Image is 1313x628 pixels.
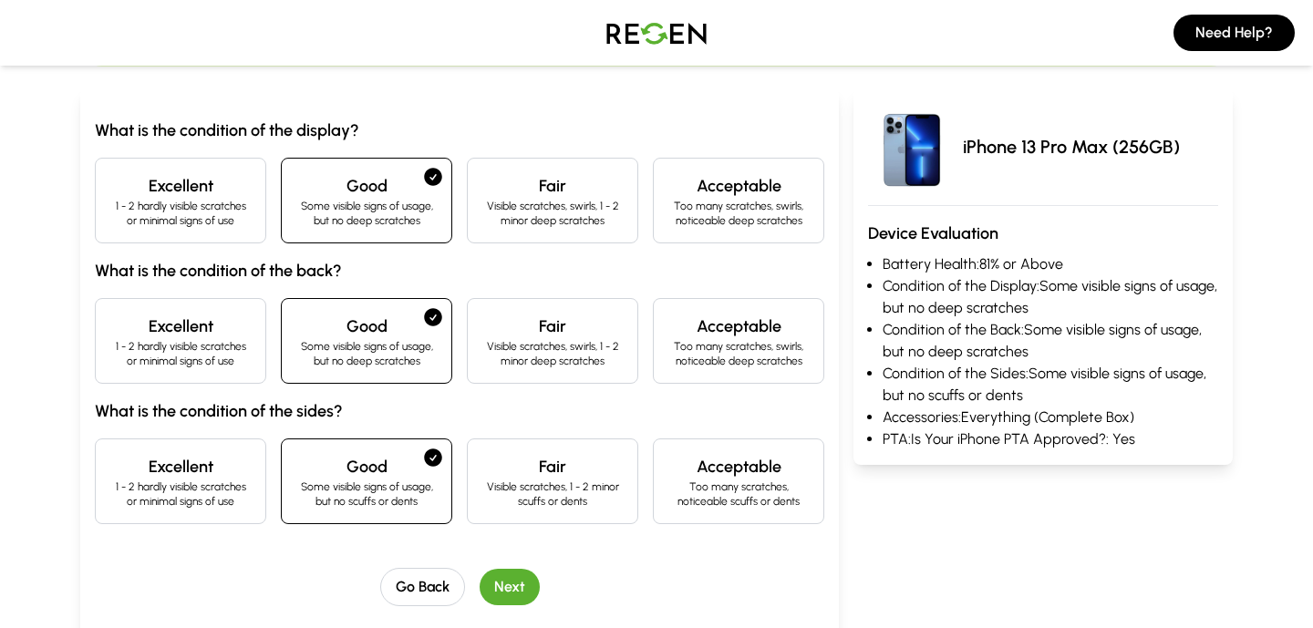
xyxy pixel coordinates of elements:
p: 1 - 2 hardly visible scratches or minimal signs of use [110,339,251,368]
h4: Acceptable [668,314,809,339]
h4: Good [296,454,437,479]
h4: Excellent [110,173,251,199]
p: Visible scratches, swirls, 1 - 2 minor deep scratches [482,339,623,368]
li: Battery Health: 81% or Above [883,253,1218,275]
h3: Device Evaluation [868,221,1218,246]
h4: Good [296,314,437,339]
li: Condition of the Back: Some visible signs of usage, but no deep scratches [883,319,1218,363]
h4: Fair [482,314,623,339]
button: Next [480,569,540,605]
p: Visible scratches, swirls, 1 - 2 minor deep scratches [482,199,623,228]
h4: Good [296,173,437,199]
img: Logo [593,7,720,58]
button: Go Back [380,568,465,606]
p: 1 - 2 hardly visible scratches or minimal signs of use [110,199,251,228]
li: Condition of the Display: Some visible signs of usage, but no deep scratches [883,275,1218,319]
img: iPhone 13 Pro Max [868,103,956,190]
li: Accessories: Everything (Complete Box) [883,407,1218,428]
h4: Fair [482,454,623,479]
h4: Acceptable [668,173,809,199]
p: Some visible signs of usage, but no deep scratches [296,339,437,368]
p: Visible scratches, 1 - 2 minor scuffs or dents [482,479,623,509]
h4: Excellent [110,314,251,339]
h3: What is the condition of the sides? [95,398,824,424]
h4: Acceptable [668,454,809,479]
button: Need Help? [1173,15,1295,51]
p: Too many scratches, swirls, noticeable deep scratches [668,199,809,228]
p: 1 - 2 hardly visible scratches or minimal signs of use [110,479,251,509]
h3: What is the condition of the display? [95,118,824,143]
p: Some visible signs of usage, but no deep scratches [296,199,437,228]
h4: Fair [482,173,623,199]
li: Condition of the Sides: Some visible signs of usage, but no scuffs or dents [883,363,1218,407]
li: PTA: Is Your iPhone PTA Approved?: Yes [883,428,1218,450]
p: Too many scratches, noticeable scuffs or dents [668,479,809,509]
h4: Excellent [110,454,251,479]
p: Too many scratches, swirls, noticeable deep scratches [668,339,809,368]
p: iPhone 13 Pro Max (256GB) [963,134,1180,160]
h3: What is the condition of the back? [95,258,824,283]
p: Some visible signs of usage, but no scuffs or dents [296,479,437,509]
